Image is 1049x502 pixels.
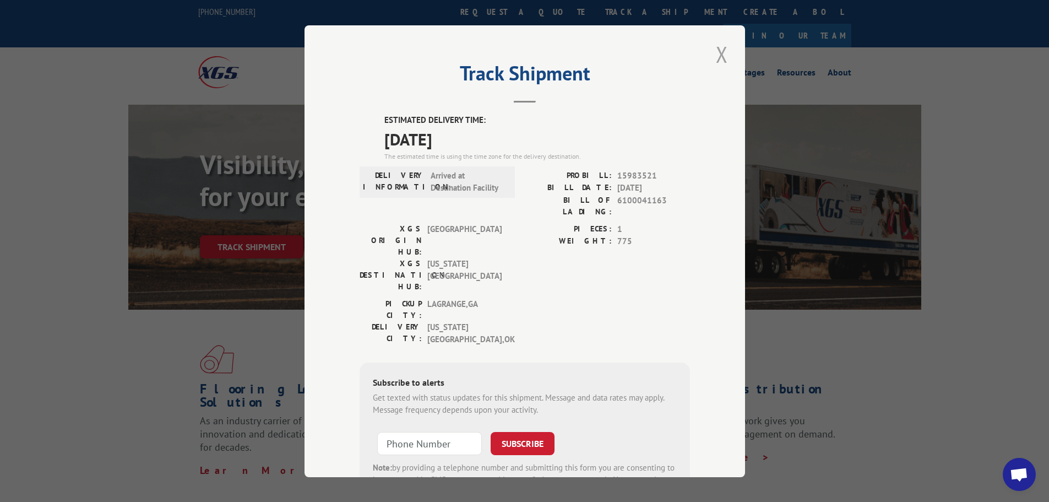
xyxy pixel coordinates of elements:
label: PIECES: [525,223,612,235]
span: 15983521 [617,169,690,182]
span: Arrived at Destination Facility [431,169,505,194]
label: BILL DATE: [525,182,612,195]
label: DELIVERY INFORMATION: [363,169,425,194]
div: The estimated time is using the time zone for the delivery destination. [384,151,690,161]
span: [GEOGRAPHIC_DATA] [427,223,502,257]
div: by providing a telephone number and submitting this form you are consenting to be contacted by SM... [373,461,677,499]
div: Subscribe to alerts [373,375,677,391]
label: PICKUP CITY: [360,298,422,321]
label: XGS DESTINATION HUB: [360,257,422,292]
h2: Track Shipment [360,66,690,87]
span: 1 [617,223,690,235]
label: DELIVERY CITY: [360,321,422,346]
label: PROBILL: [525,169,612,182]
button: SUBSCRIBE [491,431,555,455]
span: LAGRANGE , GA [427,298,502,321]
div: Get texted with status updates for this shipment. Message and data rates may apply. Message frequ... [373,391,677,416]
label: WEIGHT: [525,235,612,248]
span: [DATE] [617,182,690,195]
label: BILL OF LADING: [525,194,612,217]
span: 6100041163 [617,194,690,217]
strong: Note: [373,462,392,472]
span: 775 [617,235,690,248]
label: XGS ORIGIN HUB: [360,223,422,257]
span: [US_STATE][GEOGRAPHIC_DATA] , OK [427,321,502,346]
label: ESTIMATED DELIVERY TIME: [384,114,690,127]
a: Open chat [1003,458,1036,491]
button: Close modal [713,39,731,69]
span: [US_STATE][GEOGRAPHIC_DATA] [427,257,502,292]
input: Phone Number [377,431,482,455]
span: [DATE] [384,126,690,151]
